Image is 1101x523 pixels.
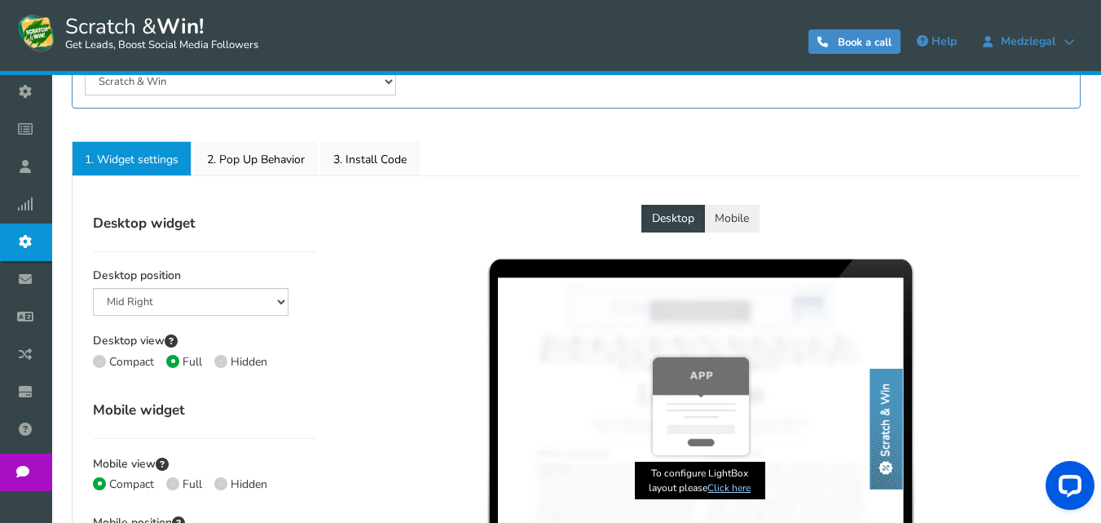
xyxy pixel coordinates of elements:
a: Click here [707,481,751,494]
span: Compact [109,476,154,492]
a: Help [909,29,965,55]
label: Desktop position [93,268,181,284]
span: Full [183,476,202,492]
a: 2. Pop Up Behavior [194,141,318,175]
small: Get Leads, Boost Social Media Followers [65,39,258,52]
a: Scratch &Win! Get Leads, Boost Social Media Followers [16,12,258,53]
span: Compact [109,354,154,370]
button: Mobile [704,205,760,233]
img: img-widget-icon.webp [879,462,893,476]
span: Scratch & [57,12,258,53]
button: Desktop [641,205,705,233]
span: Hidden [231,354,267,370]
span: To configure LightBox layout please [635,462,765,499]
img: Scratch and Win [16,12,57,53]
label: Mobile view [93,455,169,473]
span: Book a call [838,35,892,50]
span: Medzlegal [993,35,1064,48]
a: Book a call [808,29,901,54]
h4: Desktop widget [93,213,316,235]
span: Full [183,354,202,370]
a: 3. Install Code [320,141,420,175]
h4: Mobile widget [93,400,316,422]
iframe: LiveChat chat widget [1033,454,1101,523]
span: Help [931,33,957,49]
strong: Win! [156,12,204,41]
a: 1. Widget settings [72,141,192,175]
label: Desktop view [93,332,178,350]
div: Scratch & Win [880,383,894,457]
span: Hidden [231,476,267,492]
